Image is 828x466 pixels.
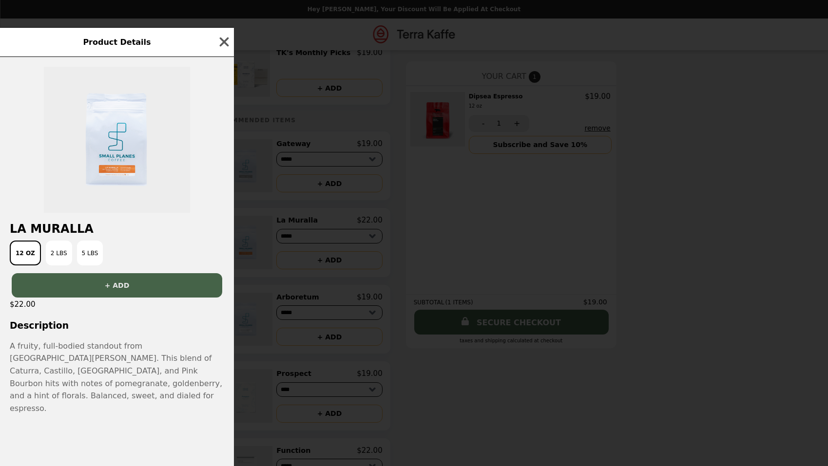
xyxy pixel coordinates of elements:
button: 2 lbs [46,241,72,265]
img: 12 oz [44,67,190,213]
button: 12 oz [10,241,41,265]
p: A fruity, full-bodied standout from [GEOGRAPHIC_DATA][PERSON_NAME]. This blend of Caturra, Castil... [10,341,222,413]
span: Product Details [83,37,151,47]
button: 5 lbs [77,241,103,265]
button: + ADD [12,273,222,298]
